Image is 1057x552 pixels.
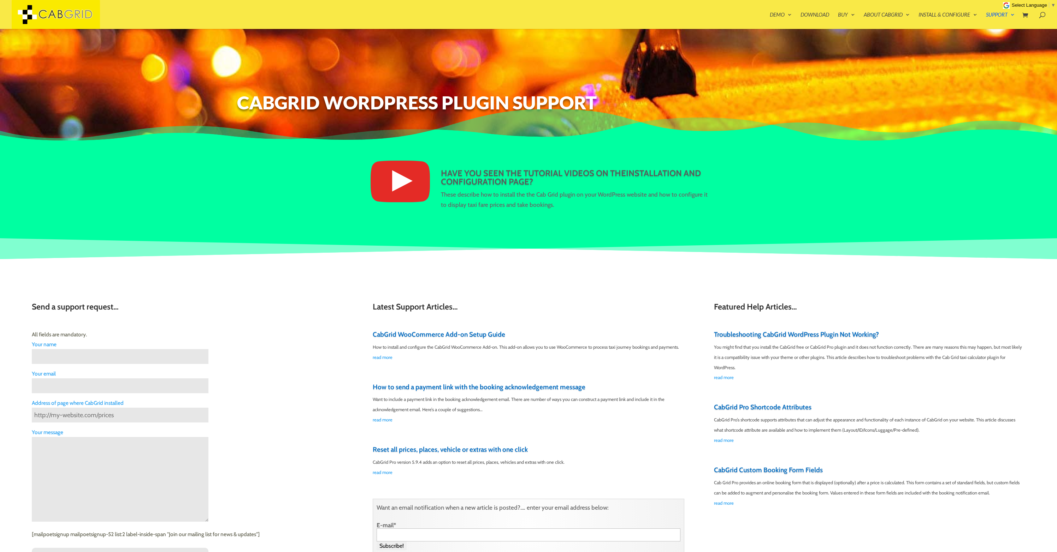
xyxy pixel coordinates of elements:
span: ▼ [1051,2,1056,8]
a: read more [373,415,684,425]
p: Want to include a payment link in the booking acknowledgement email. There are number of ways you... [373,394,684,415]
a: installation and configuration page [441,168,701,187]
a: Select Language​ [1012,2,1056,8]
a: Download [801,12,829,29]
a: Buy [838,12,855,29]
h2: Latest Support Articles… [373,302,684,315]
a: Support [986,12,1015,29]
p: CabGrid Pro version 5.9.4 adds an option to reset all prices, places, vehicles and extras with on... [373,457,684,467]
label: Your message [32,428,343,437]
label: Your name [32,340,343,349]
a: read more [714,498,1025,508]
input: http://my-website.com/prices [32,408,208,422]
a: read more [714,372,1025,383]
p: CabGrid Pro’s shortcode supports attributes that can adjust the appearance and functionality of e... [714,415,1025,435]
a: CabGrid WooCommerce Add-on Setup Guide [373,330,505,338]
p: These describe how to install the the Cab Grid plugin on your WordPress website and how to config... [441,190,709,210]
a: Install & Configure [919,12,977,29]
a: read more [373,352,684,362]
a: CabGrid Taxi Plugin [12,10,100,17]
a: How to send a payment link with the booking acknowledgement message [373,383,585,391]
a: read more [714,435,1025,445]
label: Your email [32,369,343,378]
p: Cab Grid Pro provides an online booking form that is displayed (optionally) after a price is calc... [714,478,1025,498]
p: All fields are mandatory. [32,330,343,340]
span: Select Language [1012,2,1047,8]
input: Subscribe! [377,541,407,550]
h2: Send a support request… [32,302,343,315]
a: read more [373,467,684,478]
label: Address of page where CabGrid installed [32,398,343,408]
iframe: chat widget [1013,508,1057,541]
a: Demo [770,12,792,29]
p: [mailpoetsignup mailpoetsignup-52 list:2 label-inside-span "Join our mailing list for news & upda... [32,530,343,539]
a: Troubleshooting CabGrid WordPress Plugin Not Working? [714,330,879,338]
p: You might find that you install the CabGrid free or CabGrid Pro plugin and it does not function c... [714,342,1025,373]
h3: Have you seen the tutorial videos on the ? [441,169,709,190]
a: Reset all prices, places, vehicle or extras with one click [373,445,528,454]
input: E-mail [377,528,680,541]
a: CabGrid Pro Shortcode Attributes [714,403,811,411]
a: About CabGrid [864,12,910,29]
p: Want an email notification when a new article is posted?…. enter your email address below: [377,503,680,519]
h2: Featured Help Articles… [714,302,1025,315]
h1: CabGrid WordPress Plugin Support [237,92,820,116]
a: CabGrid Custom Booking Form Fields [714,466,823,474]
label: E-mail [377,522,680,528]
p: How to install and configure the CabGrid WooCommerce Add-on. This add-on allows you to use WooCom... [373,342,684,352]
